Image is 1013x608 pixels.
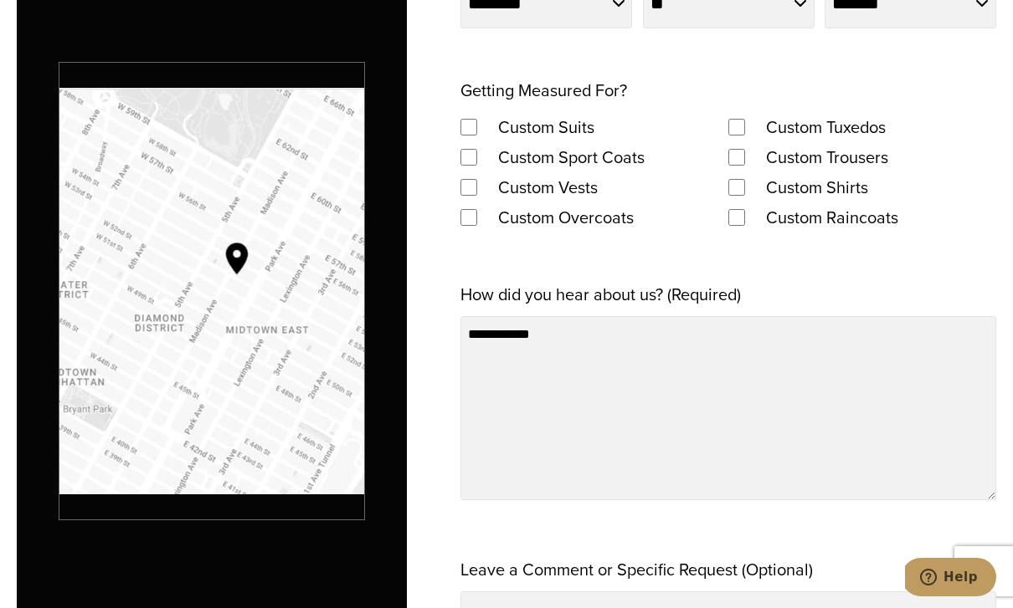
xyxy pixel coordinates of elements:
[749,142,905,172] label: Custom Trousers
[59,88,364,494] img: Google map with pin showing Alan David location at Madison Avenue & 53rd Street NY
[460,75,627,105] legend: Getting Measured For?
[481,172,614,202] label: Custom Vests
[749,172,885,202] label: Custom Shirts
[749,112,902,142] label: Custom Tuxedos
[460,279,741,309] label: How did you hear about us? (Required)
[481,112,611,142] label: Custom Suits
[59,88,364,494] a: Map to Alan David Custom
[481,142,661,172] label: Custom Sport Coats
[481,202,650,232] label: Custom Overcoats
[460,554,813,585] label: Leave a Comment or Specific Request (Optional)
[905,558,996,600] iframe: Opens a widget where you can chat to one of our agents
[749,202,915,232] label: Custom Raincoats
